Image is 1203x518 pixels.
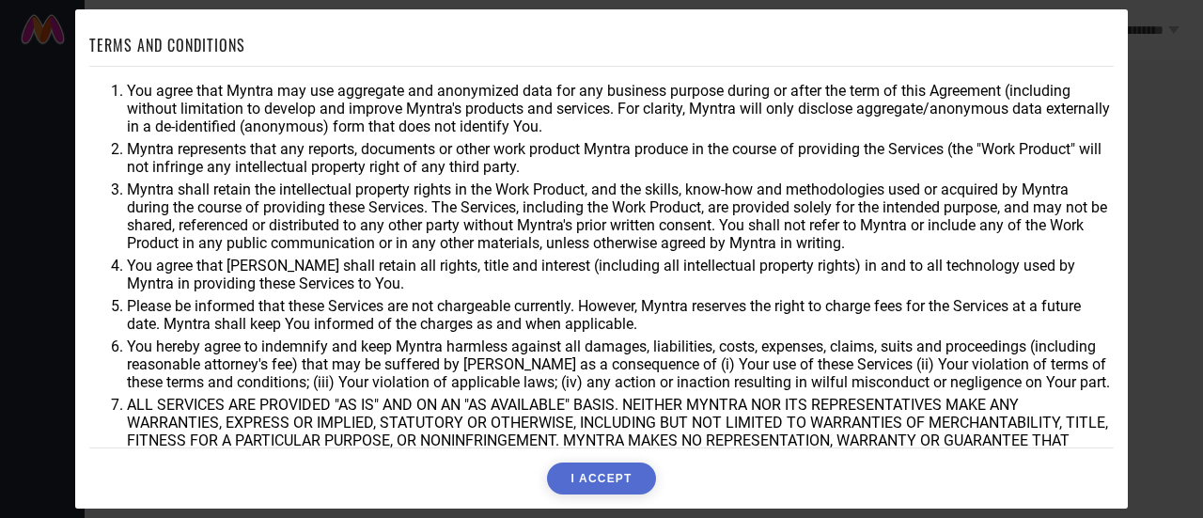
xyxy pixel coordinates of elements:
li: Myntra shall retain the intellectual property rights in the Work Product, and the skills, know-ho... [127,181,1114,252]
li: Please be informed that these Services are not chargeable currently. However, Myntra reserves the... [127,297,1114,333]
li: You hereby agree to indemnify and keep Myntra harmless against all damages, liabilities, costs, e... [127,337,1114,391]
li: ALL SERVICES ARE PROVIDED "AS IS" AND ON AN "AS AVAILABLE" BASIS. NEITHER MYNTRA NOR ITS REPRESEN... [127,396,1114,485]
button: I ACCEPT [547,463,655,494]
h1: TERMS AND CONDITIONS [89,34,245,56]
li: You agree that [PERSON_NAME] shall retain all rights, title and interest (including all intellect... [127,257,1114,292]
li: Myntra represents that any reports, documents or other work product Myntra produce in the course ... [127,140,1114,176]
li: You agree that Myntra may use aggregate and anonymized data for any business purpose during or af... [127,82,1114,135]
